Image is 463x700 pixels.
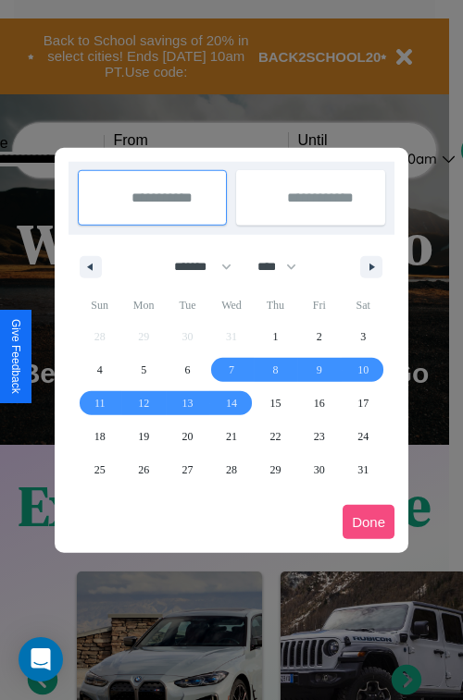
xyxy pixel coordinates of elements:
[357,387,369,420] span: 17
[342,290,385,320] span: Sat
[357,453,369,486] span: 31
[342,420,385,453] button: 24
[209,387,253,420] button: 14
[182,387,194,420] span: 13
[226,387,237,420] span: 14
[166,453,209,486] button: 27
[254,353,297,387] button: 8
[314,420,325,453] span: 23
[254,290,297,320] span: Thu
[297,353,341,387] button: 9
[121,387,165,420] button: 12
[297,290,341,320] span: Fri
[297,320,341,353] button: 2
[254,453,297,486] button: 29
[121,453,165,486] button: 26
[342,387,385,420] button: 17
[229,353,234,387] span: 7
[78,420,121,453] button: 18
[138,453,149,486] span: 26
[9,319,22,394] div: Give Feedback
[317,320,322,353] span: 2
[269,420,281,453] span: 22
[314,453,325,486] span: 30
[94,453,106,486] span: 25
[226,453,237,486] span: 28
[166,420,209,453] button: 20
[314,387,325,420] span: 16
[297,387,341,420] button: 16
[182,453,194,486] span: 27
[342,320,385,353] button: 3
[357,353,369,387] span: 10
[317,353,322,387] span: 9
[269,387,281,420] span: 15
[297,420,341,453] button: 23
[254,420,297,453] button: 22
[254,387,297,420] button: 15
[78,453,121,486] button: 25
[121,290,165,320] span: Mon
[185,353,191,387] span: 6
[141,353,146,387] span: 5
[209,290,253,320] span: Wed
[272,320,278,353] span: 1
[78,290,121,320] span: Sun
[269,453,281,486] span: 29
[166,290,209,320] span: Tue
[209,420,253,453] button: 21
[343,505,394,539] button: Done
[97,353,103,387] span: 4
[138,420,149,453] span: 19
[166,387,209,420] button: 13
[357,420,369,453] span: 24
[226,420,237,453] span: 21
[342,453,385,486] button: 31
[209,353,253,387] button: 7
[182,420,194,453] span: 20
[121,353,165,387] button: 5
[272,353,278,387] span: 8
[297,453,341,486] button: 30
[360,320,366,353] span: 3
[78,353,121,387] button: 4
[166,353,209,387] button: 6
[78,387,121,420] button: 11
[138,387,149,420] span: 12
[254,320,297,353] button: 1
[121,420,165,453] button: 19
[94,387,106,420] span: 11
[94,420,106,453] span: 18
[19,637,63,682] div: Open Intercom Messenger
[209,453,253,486] button: 28
[342,353,385,387] button: 10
